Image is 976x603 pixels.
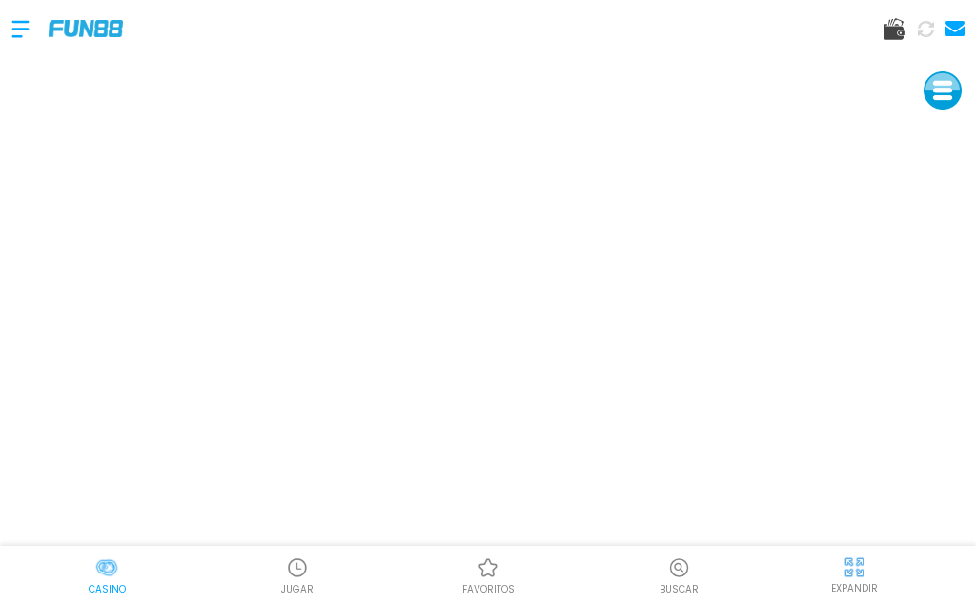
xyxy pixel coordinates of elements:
a: Casino FavoritosCasino Favoritosfavoritos [393,553,583,596]
img: Casino Jugar [286,556,309,579]
p: Buscar [660,582,699,596]
img: Casino Favoritos [477,556,499,579]
button: Buscar [583,553,774,596]
p: favoritos [462,582,515,596]
img: Company Logo [49,20,123,36]
a: CasinoCasinoCasino [11,553,202,596]
a: Casino JugarCasino JugarJUGAR [202,553,393,596]
img: hide [843,555,866,579]
p: Casino [89,582,126,596]
p: JUGAR [281,582,314,596]
p: EXPANDIR [831,581,878,595]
